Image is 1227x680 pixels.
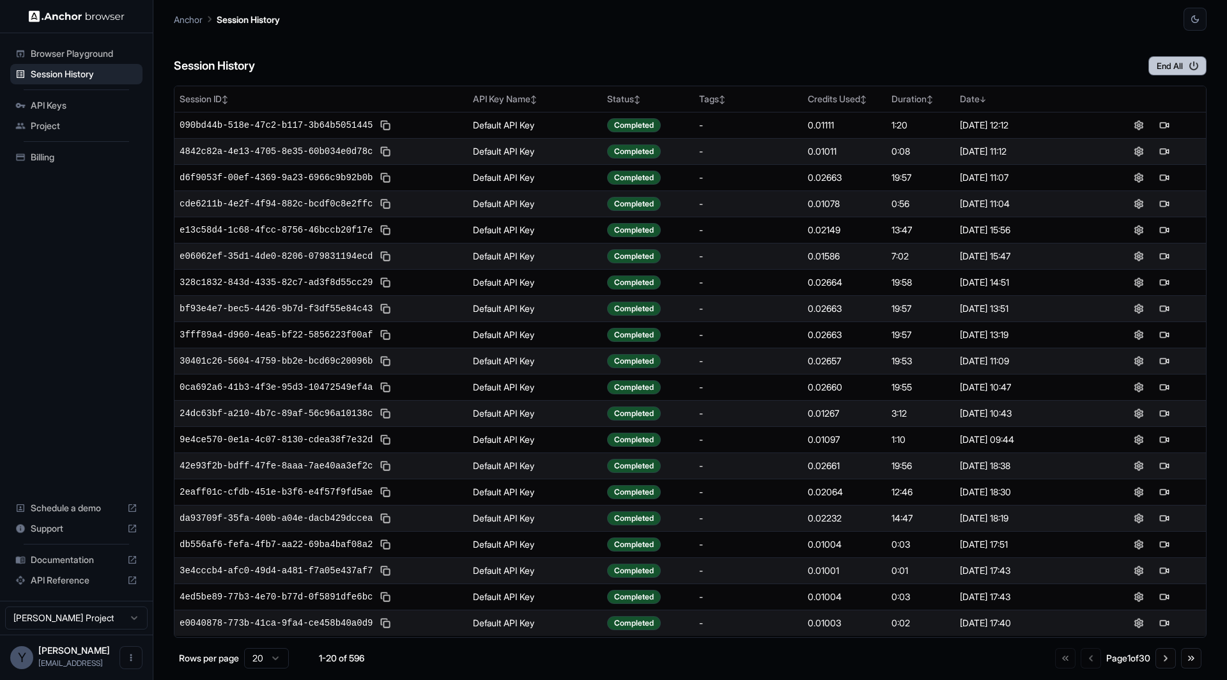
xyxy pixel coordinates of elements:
[891,433,949,446] div: 1:10
[699,119,798,132] div: -
[891,355,949,367] div: 19:53
[468,269,602,295] td: Default API Key
[468,164,602,190] td: Default API Key
[607,590,661,604] div: Completed
[891,538,949,551] div: 0:03
[468,505,602,531] td: Default API Key
[808,171,881,184] div: 0.02663
[180,119,373,132] span: 090bd44b-518e-47c2-b117-3b64b5051445
[699,407,798,420] div: -
[891,460,949,472] div: 19:56
[31,99,137,112] span: API Keys
[607,511,661,525] div: Completed
[960,381,1092,394] div: [DATE] 10:47
[607,171,661,185] div: Completed
[960,591,1092,603] div: [DATE] 17:43
[180,381,373,394] span: 0ca692a6-41b3-4f3e-95d3-10472549ef4a
[607,433,661,447] div: Completed
[699,617,798,630] div: -
[607,459,661,473] div: Completed
[180,145,373,158] span: 4842c82a-4e13-4705-8e35-60b034e0d78c
[960,224,1092,236] div: [DATE] 15:56
[699,381,798,394] div: -
[180,564,373,577] span: 3e4cccb4-afc0-49d4-a481-f7a05e437af7
[808,119,881,132] div: 0.01111
[607,485,661,499] div: Completed
[31,522,122,535] span: Support
[180,407,373,420] span: 24dc63bf-a210-4b7c-89af-56c96a10138c
[699,250,798,263] div: -
[468,557,602,583] td: Default API Key
[607,537,661,552] div: Completed
[607,275,661,290] div: Completed
[607,93,689,105] div: Status
[174,57,255,75] h6: Session History
[473,93,597,105] div: API Key Name
[808,93,881,105] div: Credits Used
[808,355,881,367] div: 0.02657
[808,407,881,420] div: 0.01267
[891,328,949,341] div: 19:57
[699,197,798,210] div: -
[180,93,463,105] div: Session ID
[808,224,881,236] div: 0.02149
[607,616,661,630] div: Completed
[960,276,1092,289] div: [DATE] 14:51
[891,302,949,315] div: 19:57
[808,564,881,577] div: 0.01001
[891,407,949,420] div: 3:12
[891,93,949,105] div: Duration
[960,538,1092,551] div: [DATE] 17:51
[699,486,798,498] div: -
[699,145,798,158] div: -
[10,95,143,116] div: API Keys
[10,646,33,669] div: Y
[29,10,125,22] img: Anchor Logo
[607,197,661,211] div: Completed
[1148,56,1207,75] button: End All
[468,190,602,217] td: Default API Key
[860,95,867,104] span: ↕
[960,250,1092,263] div: [DATE] 15:47
[10,64,143,84] div: Session History
[699,302,798,315] div: -
[180,617,373,630] span: e0040878-773b-41ca-9fa4-ce458b40a0d9
[699,538,798,551] div: -
[10,550,143,570] div: Documentation
[468,400,602,426] td: Default API Key
[980,95,986,104] span: ↓
[10,498,143,518] div: Schedule a demo
[180,433,373,446] span: 9e4ce570-0e1a-4c07-8130-cdea38f7e32d
[699,328,798,341] div: -
[180,486,373,498] span: 2eaff01c-cfdb-451e-b3f6-e4f57f9fd5ae
[10,518,143,539] div: Support
[808,145,881,158] div: 0.01011
[891,145,949,158] div: 0:08
[180,355,373,367] span: 30401c26-5604-4759-bb2e-bcd69c20096b
[699,224,798,236] div: -
[31,151,137,164] span: Billing
[891,486,949,498] div: 12:46
[309,652,373,665] div: 1-20 of 596
[179,652,239,665] p: Rows per page
[222,95,228,104] span: ↕
[699,433,798,446] div: -
[607,380,661,394] div: Completed
[960,617,1092,630] div: [DATE] 17:40
[468,348,602,374] td: Default API Key
[607,302,661,316] div: Completed
[607,406,661,421] div: Completed
[719,95,725,104] span: ↕
[808,486,881,498] div: 0.02064
[468,531,602,557] td: Default API Key
[960,145,1092,158] div: [DATE] 11:12
[31,553,122,566] span: Documentation
[31,68,137,81] span: Session History
[960,328,1092,341] div: [DATE] 13:19
[468,583,602,610] td: Default API Key
[699,93,798,105] div: Tags
[38,645,110,656] span: Yuma Heymans
[180,460,373,472] span: 42e93f2b-bdff-47fe-8aaa-7ae40aa3ef2c
[960,486,1092,498] div: [DATE] 18:30
[180,276,373,289] span: 328c1832-843d-4335-82c7-ad3f8d55cc29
